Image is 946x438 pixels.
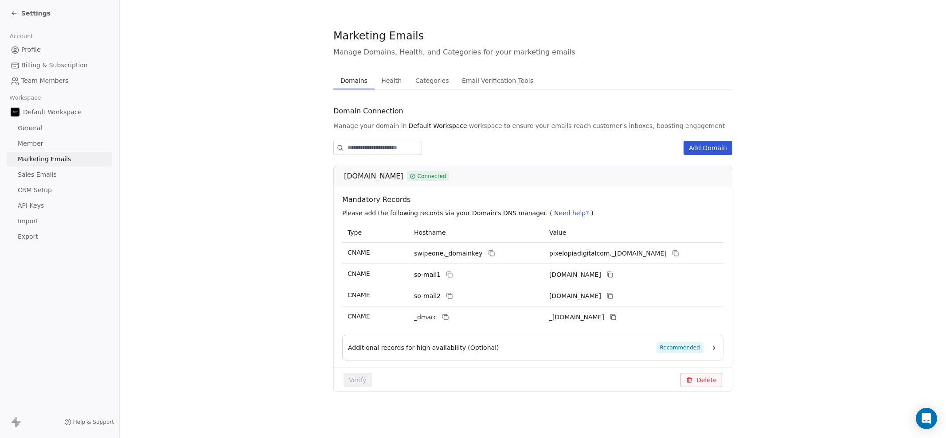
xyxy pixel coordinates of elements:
span: Connected [418,172,446,180]
span: API Keys [18,201,44,210]
span: Marketing Emails [18,155,71,164]
a: Import [7,214,112,229]
span: [DOMAIN_NAME] [344,171,403,182]
button: Add Domain [684,141,732,155]
span: Categories [412,74,452,87]
span: CNAME [348,249,370,256]
a: Export [7,229,112,244]
span: Email Verification Tools [458,74,537,87]
span: CRM Setup [18,186,52,195]
span: Need help? [554,209,589,217]
span: Billing & Subscription [21,61,88,70]
a: Marketing Emails [7,152,112,167]
span: Member [18,139,43,148]
a: Help & Support [64,419,114,426]
span: Health [378,74,405,87]
span: customer's inboxes, boosting engagement [593,121,725,130]
span: so-mail1 [414,270,441,279]
span: pixelopiadigitalcom2.swipeone.email [549,291,601,301]
img: 422123981_747274550308078_6734304175735197476_n.jpg [11,108,20,116]
span: General [18,124,42,133]
span: Hostname [414,229,446,236]
a: Profile [7,43,112,57]
a: Billing & Subscription [7,58,112,73]
span: Sales Emails [18,170,57,179]
a: CRM Setup [7,183,112,198]
div: Open Intercom Messenger [916,408,937,429]
span: Help & Support [73,419,114,426]
p: Type [348,228,403,237]
span: Domain Connection [333,106,403,116]
button: Delete [680,373,722,387]
span: _dmarc [414,313,437,322]
span: Team Members [21,76,68,85]
span: so-mail2 [414,291,441,301]
button: Verify [344,373,372,387]
span: Default Workspace [409,121,467,130]
span: Workspace [6,91,45,105]
a: API Keys [7,198,112,213]
span: CNAME [348,313,370,320]
span: Profile [21,45,41,54]
span: CNAME [348,291,370,298]
span: Default Workspace [23,108,82,116]
a: Sales Emails [7,167,112,182]
span: Manage Domains, Health, and Categories for your marketing emails [333,47,732,58]
span: Account [6,30,37,43]
span: CNAME [348,270,370,277]
p: Please add the following records via your Domain's DNS manager. ( ) [342,209,727,217]
span: Additional records for high availability (Optional) [348,343,499,352]
span: _dmarc.swipeone.email [549,313,604,322]
span: Mandatory Records [342,194,727,205]
span: Import [18,217,38,226]
span: Settings [21,9,51,18]
span: workspace to ensure your emails reach [469,121,591,130]
a: Member [7,136,112,151]
a: Team Members [7,74,112,88]
span: pixelopiadigitalcom._domainkey.swipeone.email [549,249,667,258]
span: Recommended [657,342,704,353]
button: Additional records for high availability (Optional)Recommended [348,342,718,353]
span: Domains [337,74,371,87]
span: swipeone._domainkey [414,249,483,258]
a: Settings [11,9,51,18]
span: Marketing Emails [333,29,424,43]
a: General [7,121,112,136]
span: Manage your domain in [333,121,407,130]
span: Export [18,232,38,241]
span: pixelopiadigitalcom1.swipeone.email [549,270,601,279]
span: Value [549,229,566,236]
